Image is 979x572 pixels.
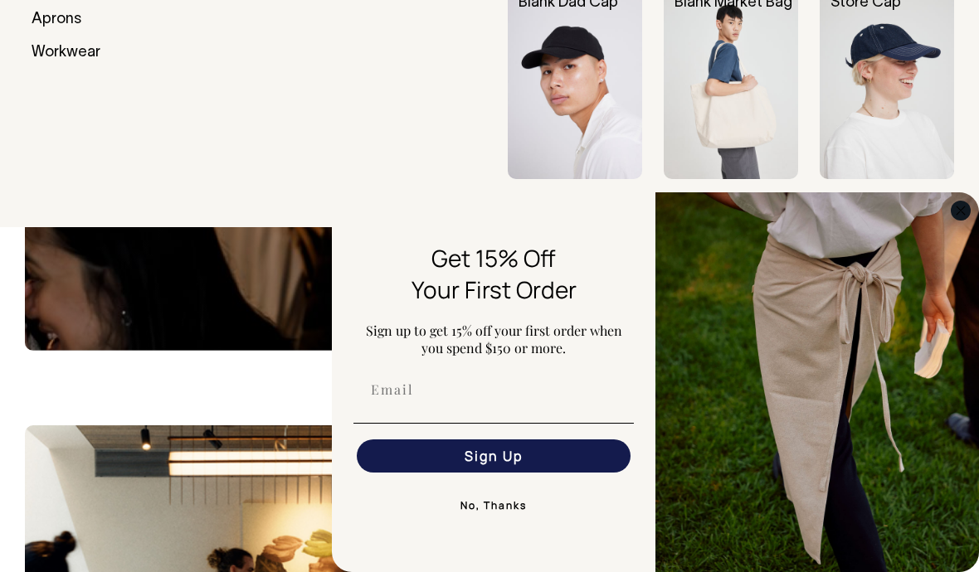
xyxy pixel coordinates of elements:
a: Workwear [25,39,107,66]
img: underline [353,423,634,424]
button: Close dialog [951,201,971,221]
div: FLYOUT Form [332,192,979,572]
a: Aprons [25,6,88,33]
button: Sign Up [357,439,631,473]
img: 5e34ad8f-4f05-4173-92a8-ea475ee49ac9.jpeg [655,192,979,572]
span: Get 15% Off [431,242,556,274]
input: Email [357,373,631,406]
span: Your First Order [412,274,577,305]
span: Sign up to get 15% off your first order when you spend $150 or more. [366,322,622,356]
button: No, Thanks [353,489,634,522]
